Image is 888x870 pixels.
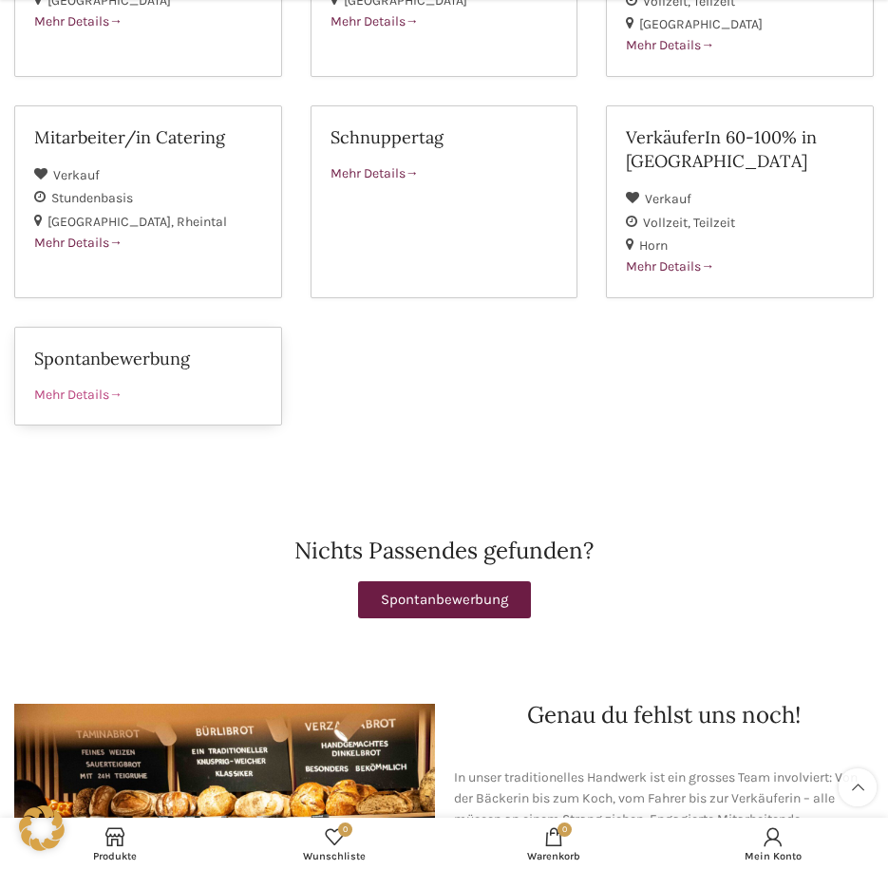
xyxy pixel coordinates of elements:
span: Stundenbasis [51,190,133,206]
span: Verkauf [645,191,691,207]
span: Vollzeit [643,215,693,231]
span: Mehr Details [331,13,419,29]
a: 0 Wunschliste [224,823,444,865]
span: Teilzeit [693,215,735,231]
span: Wunschliste [234,850,434,862]
div: Meine Wunschliste [224,823,444,865]
span: Verkauf [53,167,100,183]
a: Mitarbeiter/in Catering Verkauf Stundenbasis [GEOGRAPHIC_DATA] Rheintal Mehr Details [14,105,282,298]
a: Schnuppertag Mehr Details [311,105,578,298]
a: Spontanbewerbung [358,581,531,618]
span: Mehr Details [626,37,714,53]
span: Horn [639,237,668,254]
span: 0 [338,823,352,837]
span: Rheintal [177,214,227,230]
span: Warenkorb [454,850,654,862]
span: Produkte [14,850,215,862]
span: Mehr Details [34,235,123,251]
a: 0 Warenkorb [444,823,664,865]
span: Mehr Details [626,258,714,274]
h2: Mitarbeiter/in Catering [34,125,262,149]
a: Produkte [5,823,224,865]
a: Scroll to top button [839,768,877,806]
span: Mehr Details [331,165,419,181]
span: Mehr Details [34,13,123,29]
a: Spontanbewerbung Mehr Details [14,327,282,426]
a: Mein Konto [664,823,883,865]
h2: Genau du fehlst uns noch! [454,704,875,727]
span: Mehr Details [34,387,123,403]
span: [GEOGRAPHIC_DATA] [47,214,177,230]
span: Spontanbewerbung [381,593,508,607]
h2: Schnuppertag [331,125,558,149]
span: [GEOGRAPHIC_DATA] [639,16,763,32]
a: VerkäuferIn 60-100% in [GEOGRAPHIC_DATA] Verkauf Vollzeit Teilzeit Horn Mehr Details [606,105,874,298]
div: My cart [444,823,664,865]
span: 0 [557,823,572,837]
h2: Spontanbewerbung [34,347,262,370]
span: Mein Konto [673,850,874,862]
h2: Nichts Passendes gefunden? [14,539,874,562]
h2: VerkäuferIn 60-100% in [GEOGRAPHIC_DATA] [626,125,854,173]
